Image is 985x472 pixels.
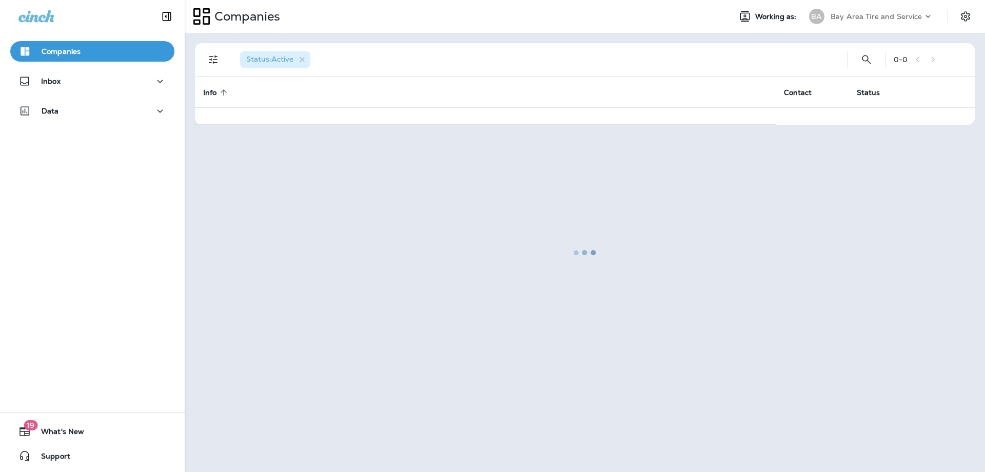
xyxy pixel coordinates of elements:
[10,71,174,91] button: Inbox
[31,427,84,440] span: What's New
[42,107,59,115] p: Data
[210,9,280,24] p: Companies
[31,452,70,464] span: Support
[152,6,181,27] button: Collapse Sidebar
[41,77,61,85] p: Inbox
[42,47,81,55] p: Companies
[10,41,174,62] button: Companies
[10,421,174,442] button: 19What's New
[809,9,824,24] div: BA
[956,7,975,26] button: Settings
[831,12,922,21] p: Bay Area Tire and Service
[10,101,174,121] button: Data
[755,12,799,21] span: Working as:
[24,420,37,430] span: 19
[10,446,174,466] button: Support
